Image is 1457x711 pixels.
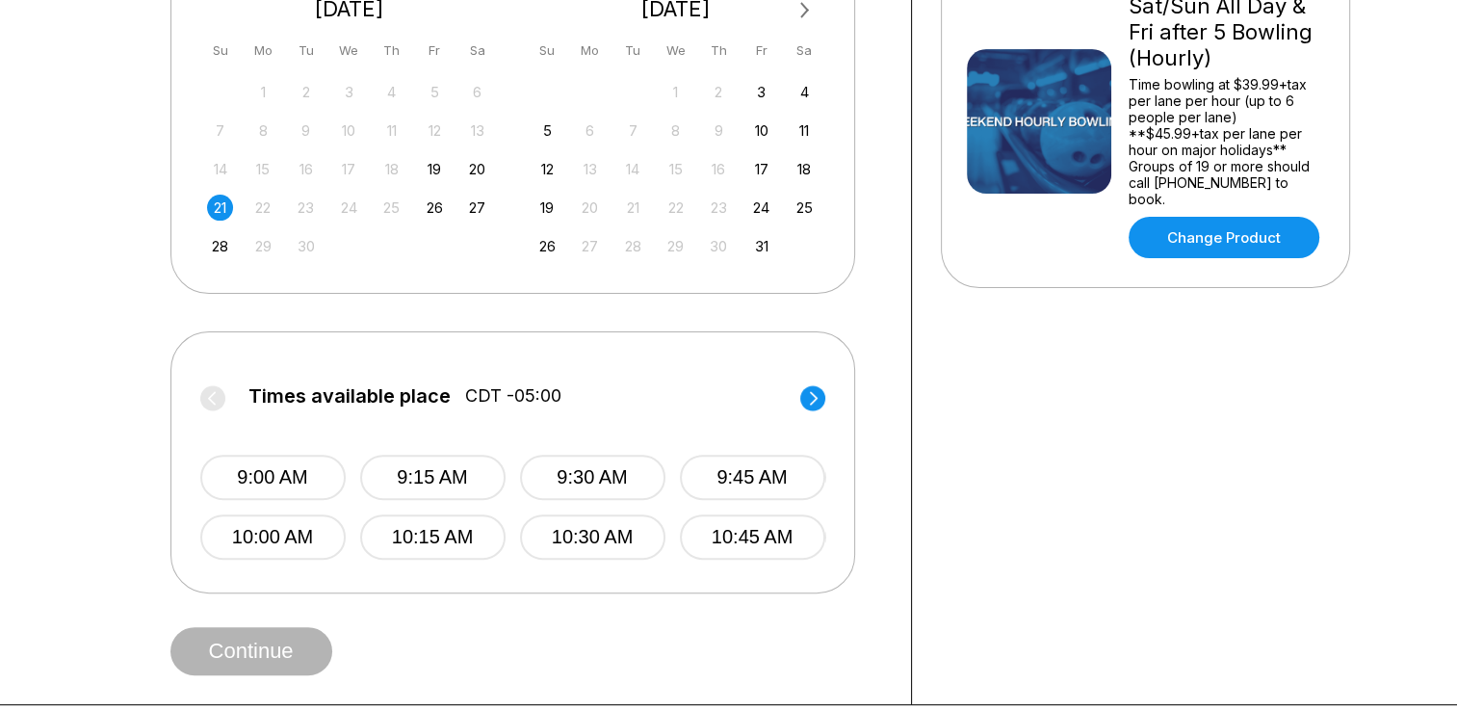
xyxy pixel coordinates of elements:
div: Choose Sunday, September 28th, 2025 [207,233,233,259]
div: Not available Wednesday, September 17th, 2025 [336,156,362,182]
span: Times available place [248,385,451,407]
div: Not available Wednesday, October 1st, 2025 [663,79,689,105]
div: Not available Thursday, October 16th, 2025 [706,156,732,182]
div: Fr [748,38,774,64]
div: Choose Sunday, October 12th, 2025 [534,156,560,182]
div: Choose Friday, October 3rd, 2025 [748,79,774,105]
div: Time bowling at $39.99+tax per lane per hour (up to 6 people per lane) **$45.99+tax per lane per ... [1129,76,1324,207]
div: Choose Sunday, October 26th, 2025 [534,233,560,259]
div: Choose Sunday, October 5th, 2025 [534,118,560,144]
div: Not available Tuesday, October 21st, 2025 [620,195,646,221]
div: Not available Tuesday, October 14th, 2025 [620,156,646,182]
button: 9:30 AM [520,455,665,500]
div: Not available Tuesday, September 2nd, 2025 [293,79,319,105]
div: Th [378,38,404,64]
a: Change Product [1129,217,1319,258]
div: Mo [250,38,276,64]
div: Not available Wednesday, October 15th, 2025 [663,156,689,182]
div: Not available Thursday, October 2nd, 2025 [706,79,732,105]
div: Not available Thursday, September 25th, 2025 [378,195,404,221]
div: Not available Tuesday, October 28th, 2025 [620,233,646,259]
button: 10:00 AM [200,514,346,560]
div: Tu [620,38,646,64]
div: Not available Saturday, September 6th, 2025 [464,79,490,105]
div: Choose Friday, September 26th, 2025 [422,195,448,221]
div: Tu [293,38,319,64]
div: Not available Wednesday, October 29th, 2025 [663,233,689,259]
div: Th [706,38,732,64]
div: Not available Monday, October 27th, 2025 [577,233,603,259]
div: Not available Wednesday, September 10th, 2025 [336,118,362,144]
div: Choose Friday, October 31st, 2025 [748,233,774,259]
div: month 2025-09 [205,77,494,259]
div: Choose Saturday, September 20th, 2025 [464,156,490,182]
div: Not available Wednesday, September 24th, 2025 [336,195,362,221]
div: We [336,38,362,64]
div: Su [534,38,560,64]
button: 9:00 AM [200,455,346,500]
div: Choose Friday, October 24th, 2025 [748,195,774,221]
div: Not available Thursday, September 18th, 2025 [378,156,404,182]
div: Not available Tuesday, September 9th, 2025 [293,118,319,144]
div: Not available Monday, October 13th, 2025 [577,156,603,182]
div: Sa [792,38,818,64]
button: 9:45 AM [680,455,825,500]
div: Not available Monday, September 15th, 2025 [250,156,276,182]
div: Choose Sunday, September 21st, 2025 [207,195,233,221]
div: Not available Monday, September 1st, 2025 [250,79,276,105]
div: Not available Thursday, October 30th, 2025 [706,233,732,259]
div: Choose Friday, October 10th, 2025 [748,118,774,144]
div: Mo [577,38,603,64]
div: Not available Monday, September 22nd, 2025 [250,195,276,221]
div: Choose Saturday, September 27th, 2025 [464,195,490,221]
button: 10:45 AM [680,514,825,560]
div: Fr [422,38,448,64]
button: 9:15 AM [360,455,506,500]
div: Choose Sunday, October 19th, 2025 [534,195,560,221]
div: Not available Sunday, September 14th, 2025 [207,156,233,182]
div: Not available Wednesday, September 3rd, 2025 [336,79,362,105]
button: 10:15 AM [360,514,506,560]
div: Not available Friday, September 12th, 2025 [422,118,448,144]
div: Choose Friday, October 17th, 2025 [748,156,774,182]
div: Choose Saturday, October 4th, 2025 [792,79,818,105]
div: Not available Friday, September 5th, 2025 [422,79,448,105]
div: We [663,38,689,64]
div: Not available Wednesday, October 8th, 2025 [663,118,689,144]
div: Not available Thursday, September 11th, 2025 [378,118,404,144]
div: Not available Thursday, October 9th, 2025 [706,118,732,144]
div: Not available Monday, September 29th, 2025 [250,233,276,259]
div: Choose Saturday, October 25th, 2025 [792,195,818,221]
div: Not available Tuesday, September 16th, 2025 [293,156,319,182]
div: Su [207,38,233,64]
div: Not available Sunday, September 7th, 2025 [207,118,233,144]
span: CDT -05:00 [465,385,561,407]
div: Not available Monday, October 20th, 2025 [577,195,603,221]
img: Sat/Sun All Day & Fri after 5 Bowling (Hourly) [967,49,1111,194]
div: Not available Tuesday, October 7th, 2025 [620,118,646,144]
div: Not available Wednesday, October 22nd, 2025 [663,195,689,221]
div: Not available Thursday, October 23rd, 2025 [706,195,732,221]
div: Not available Saturday, September 13th, 2025 [464,118,490,144]
div: Choose Friday, September 19th, 2025 [422,156,448,182]
button: 10:30 AM [520,514,665,560]
div: Choose Saturday, October 11th, 2025 [792,118,818,144]
div: Not available Monday, October 6th, 2025 [577,118,603,144]
div: Not available Monday, September 8th, 2025 [250,118,276,144]
div: Choose Saturday, October 18th, 2025 [792,156,818,182]
div: Not available Thursday, September 4th, 2025 [378,79,404,105]
div: Not available Tuesday, September 30th, 2025 [293,233,319,259]
div: Sa [464,38,490,64]
div: month 2025-10 [532,77,820,259]
div: Not available Tuesday, September 23rd, 2025 [293,195,319,221]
